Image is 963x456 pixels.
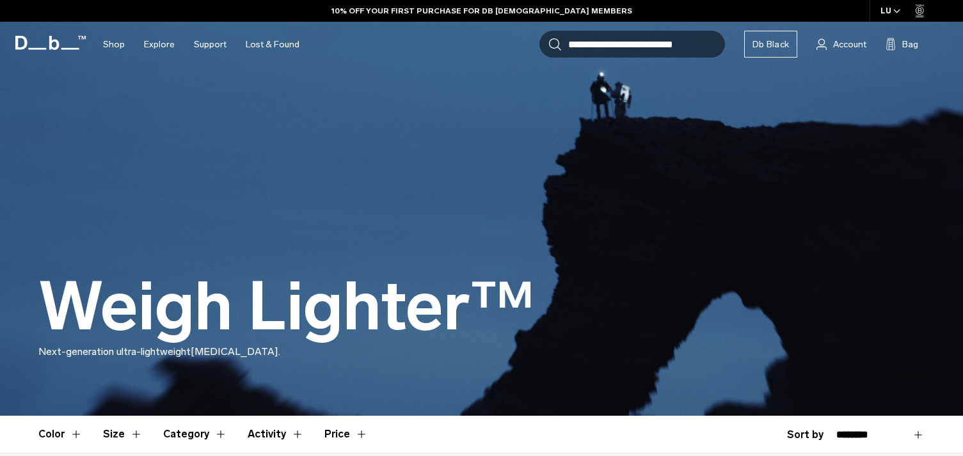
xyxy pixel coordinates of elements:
[38,416,83,453] button: Toggle Filter
[38,345,191,358] span: Next-generation ultra-lightweight
[38,270,534,344] h1: Weigh Lighter™
[194,22,227,67] a: Support
[816,36,866,52] a: Account
[886,36,918,52] button: Bag
[331,5,632,17] a: 10% OFF YOUR FIRST PURCHASE FOR DB [DEMOGRAPHIC_DATA] MEMBERS
[902,38,918,51] span: Bag
[833,38,866,51] span: Account
[163,416,227,453] button: Toggle Filter
[191,345,280,358] span: [MEDICAL_DATA].
[744,31,797,58] a: Db Black
[144,22,175,67] a: Explore
[93,22,309,67] nav: Main Navigation
[103,416,143,453] button: Toggle Filter
[103,22,125,67] a: Shop
[246,22,299,67] a: Lost & Found
[324,416,368,453] button: Toggle Price
[248,416,304,453] button: Toggle Filter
